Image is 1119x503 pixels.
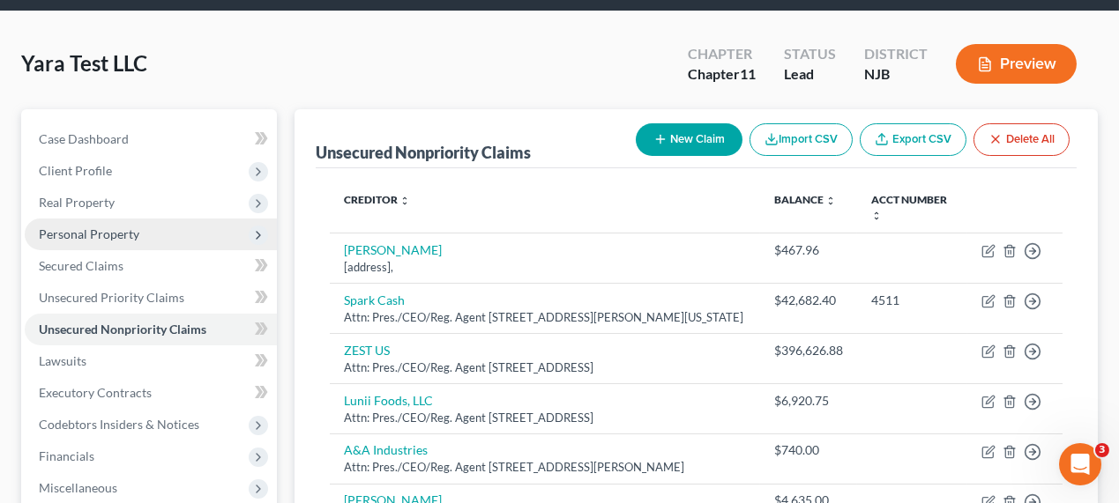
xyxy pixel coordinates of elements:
[316,142,531,163] div: Unsecured Nonpriority Claims
[774,392,843,410] div: $6,920.75
[39,258,123,273] span: Secured Claims
[774,342,843,359] div: $396,626.88
[25,377,277,409] a: Executory Contracts
[344,359,746,376] div: Attn: Pres./CEO/Reg. Agent [STREET_ADDRESS]
[39,131,129,146] span: Case Dashboard
[860,123,966,156] a: Export CSV
[399,196,410,206] i: unfold_more
[825,196,836,206] i: unfold_more
[39,353,86,368] span: Lawsuits
[39,226,139,241] span: Personal Property
[21,50,147,76] span: Yara Test LLC
[39,322,206,337] span: Unsecured Nonpriority Claims
[688,44,756,64] div: Chapter
[1059,443,1101,485] iframe: Intercom live chat
[344,393,433,408] a: Lunii Foods, LLC
[344,292,405,307] a: Spark Cash
[1095,443,1109,457] span: 3
[25,314,277,345] a: Unsecured Nonpriority Claims
[344,242,442,257] a: [PERSON_NAME]
[871,193,947,221] a: Acct Number unfold_more
[864,64,928,85] div: NJB
[774,193,836,206] a: Balance unfold_more
[864,44,928,64] div: District
[344,442,428,457] a: A&A Industries
[39,480,117,495] span: Miscellaneous
[688,64,756,85] div: Chapter
[636,123,742,156] button: New Claim
[25,345,277,377] a: Lawsuits
[344,410,746,426] div: Attn: Pres./CEO/Reg. Agent [STREET_ADDRESS]
[25,250,277,282] a: Secured Claims
[25,123,277,155] a: Case Dashboard
[344,309,746,326] div: Attn: Pres./CEO/Reg. Agent [STREET_ADDRESS][PERSON_NAME][US_STATE]
[39,195,115,210] span: Real Property
[871,292,953,309] div: 4511
[39,417,199,432] span: Codebtors Insiders & Notices
[39,448,94,463] span: Financials
[344,459,746,476] div: Attn: Pres./CEO/Reg. Agent [STREET_ADDRESS][PERSON_NAME]
[774,441,843,459] div: $740.00
[784,64,836,85] div: Lead
[740,65,756,82] span: 11
[774,241,843,259] div: $467.96
[974,123,1070,156] button: Delete All
[344,193,410,206] a: Creditor unfold_more
[956,44,1077,84] button: Preview
[25,282,277,314] a: Unsecured Priority Claims
[774,292,843,309] div: $42,682.40
[344,259,746,276] div: [address],
[344,343,390,358] a: ZEST US
[784,44,836,64] div: Status
[39,385,152,400] span: Executory Contracts
[871,211,882,221] i: unfold_more
[750,123,853,156] button: Import CSV
[39,290,184,305] span: Unsecured Priority Claims
[39,163,112,178] span: Client Profile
